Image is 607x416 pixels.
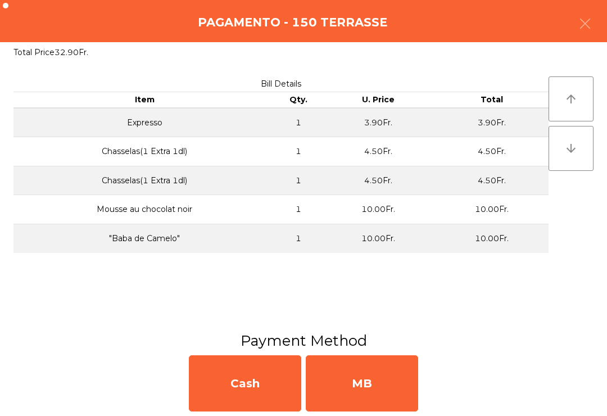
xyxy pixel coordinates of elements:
[435,137,549,166] td: 4.50Fr.
[275,195,321,224] td: 1
[321,137,435,166] td: 4.50Fr.
[435,195,549,224] td: 10.00Fr.
[275,166,321,195] td: 1
[13,166,275,195] td: Chasselas
[275,108,321,137] td: 1
[13,92,275,108] th: Item
[275,137,321,166] td: 1
[321,108,435,137] td: 3.90Fr.
[564,142,578,155] i: arrow_downward
[8,331,599,351] h3: Payment Method
[321,92,435,108] th: U. Price
[435,108,549,137] td: 3.90Fr.
[198,14,387,31] h4: Pagamento - 150 TERRASSE
[564,92,578,106] i: arrow_upward
[549,126,594,171] button: arrow_downward
[549,76,594,121] button: arrow_upward
[13,195,275,224] td: Mousse au chocolat noir
[321,224,435,253] td: 10.00Fr.
[435,166,549,195] td: 4.50Fr.
[261,79,301,89] span: Bill Details
[189,355,301,412] div: Cash
[13,47,55,57] span: Total Price
[275,224,321,253] td: 1
[55,47,88,57] span: 32.90Fr.
[275,92,321,108] th: Qty.
[435,224,549,253] td: 10.00Fr.
[13,224,275,253] td: "Baba de Camelo"
[321,195,435,224] td: 10.00Fr.
[13,137,275,166] td: Chasselas
[13,108,275,137] td: Expresso
[306,355,418,412] div: MB
[140,146,187,156] span: (1 Extra 1dl)
[321,166,435,195] td: 4.50Fr.
[435,92,549,108] th: Total
[140,175,187,186] span: (1 Extra 1dl)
